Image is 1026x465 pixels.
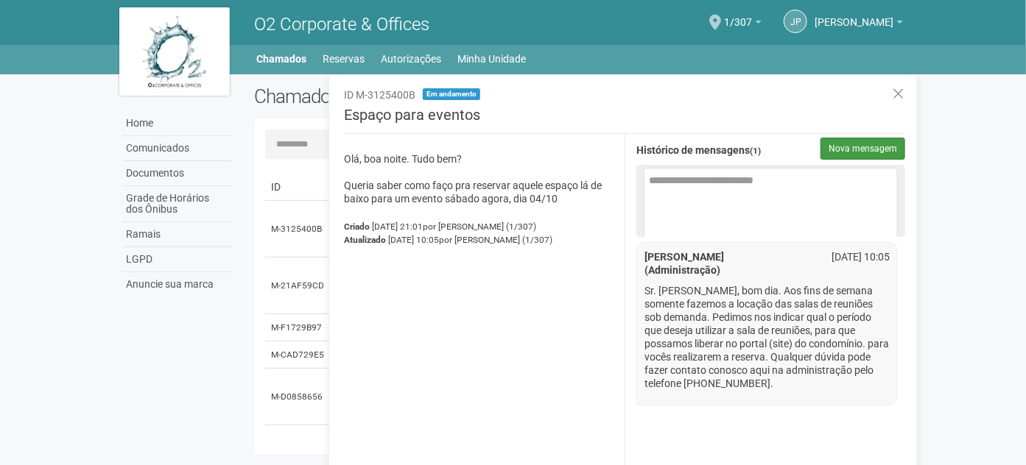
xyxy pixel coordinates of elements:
a: LGPD [123,247,232,272]
div: [DATE] 10:05 [812,250,901,263]
td: M-3125400B [265,201,331,258]
a: Documentos [123,161,232,186]
td: M-CAD729E5 [265,341,331,369]
span: por [PERSON_NAME] (1/307) [439,235,552,245]
span: por [PERSON_NAME] (1/307) [423,221,536,232]
td: M-21AF59CD [265,258,331,314]
p: Olá, boa noite. Tudo bem? Queria saber como faço pra reservar aquele espaço lá de baixo para um e... [344,152,614,205]
a: [PERSON_NAME] [815,18,903,30]
a: Minha Unidade [458,49,527,69]
span: [DATE] 21:01 [372,221,536,232]
td: M-D0858656 [265,369,331,425]
a: JP [784,10,807,33]
a: Home [123,111,232,136]
a: Comunicados [123,136,232,161]
span: 1/307 [724,2,752,28]
a: 1/307 [724,18,762,30]
span: João Pedro do Nascimento [815,2,893,28]
strong: Atualizado [344,235,386,245]
span: O2 Corporate & Offices [254,14,429,35]
strong: Histórico de mensagens [636,145,761,157]
td: ID [265,174,331,201]
a: Chamados [257,49,307,69]
span: [DATE] 10:05 [388,235,552,245]
p: Sr. [PERSON_NAME], bom dia. Aos fins de semana somente fazemos a locação das salas de reuniões so... [644,284,890,390]
a: Autorizações [382,49,442,69]
span: ID M-3125400B [344,89,415,101]
a: Grade de Horários dos Ônibus [123,186,232,222]
strong: [PERSON_NAME] (Administração) [644,251,724,276]
td: M-F1729B97 [265,314,331,341]
a: Reservas [323,49,365,69]
h3: Espaço para eventos [344,107,906,134]
button: Nova mensagem [821,138,905,160]
h2: Chamados [254,85,513,107]
span: Em andamento [423,88,480,100]
strong: Criado [344,221,370,232]
a: Anuncie sua marca [123,272,232,297]
span: (1) [750,146,761,156]
img: logo.jpg [119,7,230,96]
a: Ramais [123,222,232,247]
